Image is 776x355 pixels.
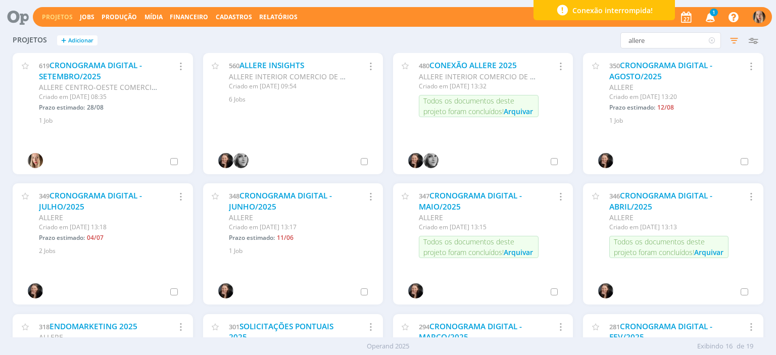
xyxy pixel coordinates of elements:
span: 348 [229,191,239,200]
a: Relatórios [259,13,298,21]
img: T [753,11,765,23]
span: ALLERE [609,213,634,222]
span: ALLERE CENTRO-OESTE COMERCIO DE DISPOSITIVOS MEDICOS IMPLANTAVEIS LTDA [39,82,321,92]
img: T [28,153,43,168]
span: Exibindo [697,341,723,351]
a: CRONOGRAMA DIGITAL - AGOSTO/2025 [609,60,712,82]
span: 1 [710,9,718,16]
div: Criado em [DATE] 13:20 [609,92,729,102]
button: +Adicionar [57,35,98,46]
span: Prazo estimado: [39,233,85,242]
button: Relatórios [256,13,301,21]
span: ALLERE INTERIOR COMERCIO DE DISPOSITIVOS MEDICOS IMPLANTAVEIS LTDA [419,72,681,81]
span: + [61,35,66,46]
button: Jobs [77,13,98,21]
button: 1 [699,8,720,26]
span: 318 [39,322,50,331]
button: Cadastros [213,13,255,21]
span: 301 [229,322,239,331]
div: 1 Job [609,116,751,125]
span: 294 [419,322,429,331]
a: ALLERE INSIGHTS [239,60,304,71]
div: Criado em [DATE] 09:54 [229,82,348,91]
span: 11/06 [277,233,294,242]
a: Financeiro [170,13,208,21]
img: H [598,283,613,298]
img: J [233,153,249,168]
span: Projetos [13,36,47,44]
a: Jobs [80,13,94,21]
img: H [218,153,233,168]
span: Todos os documentos deste projeto foram concluídos! [423,237,514,257]
a: CRONOGRAMA DIGITAL - MARÇO/2025 [419,321,522,343]
a: CRONOGRAMA DIGITAL - JUNHO/2025 [229,190,332,212]
span: 349 [39,191,50,200]
div: Criado em [DATE] 13:18 [39,223,158,232]
span: 28/08 [87,103,104,112]
div: 6 Jobs [229,95,371,104]
span: 16 [725,341,733,351]
span: Todos os documentos deste projeto foram concluídos! [614,237,705,257]
span: 346 [609,191,620,200]
span: Arquivar [504,107,533,116]
span: Arquivar [504,247,533,257]
a: SOLICITAÇÕES PONTUAIS 2025 [229,321,333,343]
a: CRONOGRAMA DIGITAL - ABRIL/2025 [609,190,712,212]
span: Prazo estimado: [609,103,655,112]
input: Busca [620,32,721,48]
span: ALLERE INTERIOR COMERCIO DE DISPOSITIVOS MEDICOS IMPLANTAVEIS LTDA [229,72,491,81]
a: Projetos [42,13,73,21]
button: Projetos [39,13,76,21]
a: Mídia [144,13,163,21]
a: CRONOGRAMA DIGITAL - MAIO/2025 [419,190,522,212]
span: ALLERE [609,82,634,92]
span: 619 [39,61,50,70]
div: 2 Jobs [39,246,181,256]
a: Produção [102,13,137,21]
a: CONEXÃO ALLERE 2025 [429,60,517,71]
span: 560 [229,61,239,70]
div: 1 Job [229,246,371,256]
button: Financeiro [167,13,211,21]
span: 347 [419,191,429,200]
img: J [423,153,439,168]
a: ENDOMARKETING 2025 [50,321,137,332]
span: Todos os documentos deste projeto foram concluídos! [423,96,514,116]
div: 1 Job [39,116,181,125]
div: Criado em [DATE] 13:17 [229,223,348,232]
div: Criado em [DATE] 13:15 [419,223,538,232]
span: ALLERE [39,332,63,342]
div: Criado em [DATE] 08:35 [39,92,158,102]
div: Criado em [DATE] 13:32 [419,82,538,91]
a: CRONOGRAMA DIGITAL - JULHO/2025 [39,190,142,212]
span: de [737,341,744,351]
span: ALLERE [229,213,253,222]
span: Cadastros [216,13,252,21]
img: H [598,153,613,168]
span: 12/08 [657,103,674,112]
button: Produção [99,13,140,21]
span: ALLERE [419,213,443,222]
button: Mídia [141,13,166,21]
span: Prazo estimado: [39,103,85,112]
a: CRONOGRAMA DIGITAL - SETEMBRO/2025 [39,60,142,82]
a: CRONOGRAMA DIGITAL - FEV/2025 [609,321,712,343]
span: 04/07 [87,233,104,242]
div: Criado em [DATE] 13:13 [609,223,729,232]
img: H [218,283,233,298]
span: Adicionar [68,37,93,44]
span: 480 [419,61,429,70]
span: Conexão interrompida! [572,5,653,16]
span: Arquivar [694,247,723,257]
span: Prazo estimado: [229,233,275,242]
span: 350 [609,61,620,70]
span: ALLERE [39,213,63,222]
span: 281 [609,322,620,331]
span: 19 [746,341,753,351]
img: H [408,153,423,168]
img: H [28,283,43,298]
img: H [408,283,423,298]
button: T [752,8,766,26]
